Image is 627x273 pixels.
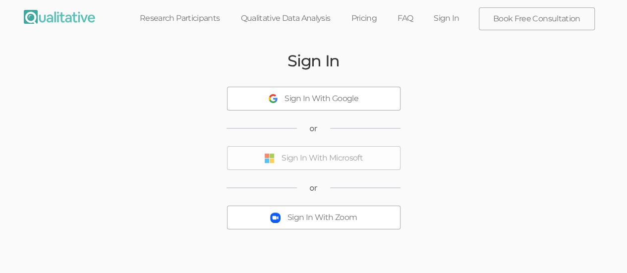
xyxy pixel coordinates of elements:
img: Sign In With Google [269,94,278,103]
h2: Sign In [287,52,340,69]
img: Sign In With Zoom [270,213,281,223]
span: or [309,123,318,134]
a: FAQ [387,7,423,29]
a: Qualitative Data Analysis [230,7,341,29]
span: or [309,182,318,194]
div: Sign In With Google [285,93,358,105]
button: Sign In With Microsoft [227,146,400,170]
a: Research Participants [129,7,230,29]
div: Sign In With Microsoft [282,153,363,164]
img: Sign In With Microsoft [264,153,275,164]
div: Sign In With Zoom [287,212,357,223]
a: Sign In [423,7,470,29]
iframe: Chat Widget [577,225,627,273]
button: Sign In With Google [227,87,400,110]
a: Book Free Consultation [479,8,594,30]
img: Qualitative [24,10,95,24]
a: Pricing [341,7,387,29]
button: Sign In With Zoom [227,206,400,229]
